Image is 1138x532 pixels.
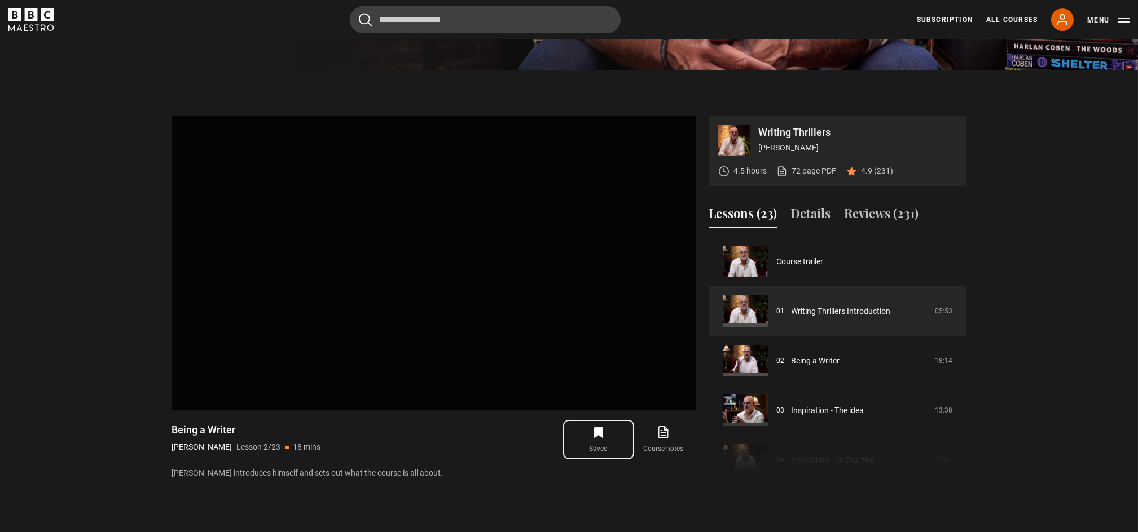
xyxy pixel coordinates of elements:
button: Details [791,204,831,228]
button: Toggle navigation [1087,15,1130,26]
button: Lessons (23) [709,204,777,228]
svg: BBC Maestro [8,8,54,31]
a: Inspiration - The idea [792,405,864,416]
a: Course trailer [777,256,824,268]
a: 72 page PDF [776,165,837,177]
p: [PERSON_NAME] introduces himself and sets out what the course is all about. [172,467,696,479]
a: Being a Writer [792,355,840,367]
p: 18 mins [293,441,321,453]
a: Course notes [631,423,695,456]
p: [PERSON_NAME] [759,142,957,154]
p: 4.9 (231) [862,165,894,177]
p: [PERSON_NAME] [172,441,232,453]
button: Saved [566,423,631,456]
p: 4.5 hours [734,165,767,177]
p: Lesson 2/23 [237,441,281,453]
a: All Courses [986,15,1038,25]
video-js: Video Player [172,116,696,410]
p: Writing Thrillers [759,127,957,138]
input: Search [350,6,621,33]
button: Submit the search query [359,13,372,27]
a: Subscription [917,15,973,25]
h1: Being a Writer [172,423,321,437]
button: Reviews (231) [845,204,919,228]
a: Writing Thrillers Introduction [792,305,891,317]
